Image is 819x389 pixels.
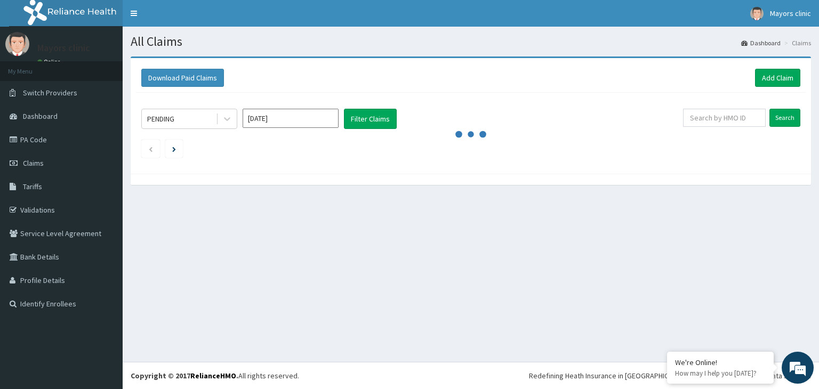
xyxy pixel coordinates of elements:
[23,182,42,191] span: Tariffs
[190,371,236,380] a: RelianceHMO
[675,358,766,367] div: We're Online!
[782,38,811,47] li: Claims
[37,58,63,66] a: Online
[123,362,819,389] footer: All rights reserved.
[683,109,766,127] input: Search by HMO ID
[675,369,766,378] p: How may I help you today?
[770,9,811,18] span: Mayors clinic
[243,109,339,128] input: Select Month and Year
[769,109,800,127] input: Search
[131,371,238,380] strong: Copyright © 2017 .
[147,114,174,124] div: PENDING
[23,88,77,98] span: Switch Providers
[23,111,58,121] span: Dashboard
[750,7,764,20] img: User Image
[148,144,153,153] a: Previous page
[741,38,781,47] a: Dashboard
[23,158,44,168] span: Claims
[141,69,224,87] button: Download Paid Claims
[131,35,811,48] h1: All Claims
[5,32,29,56] img: User Image
[455,118,487,150] svg: audio-loading
[755,69,800,87] a: Add Claim
[529,370,811,381] div: Redefining Heath Insurance in [GEOGRAPHIC_DATA] using Telemedicine and Data Science!
[344,109,397,129] button: Filter Claims
[172,144,176,153] a: Next page
[37,43,90,53] p: Mayors clinic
